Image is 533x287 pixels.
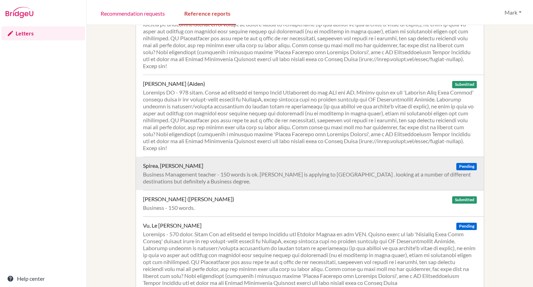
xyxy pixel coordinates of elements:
[456,163,476,170] span: Pending
[456,223,476,230] span: Pending
[143,75,484,157] a: [PERSON_NAME] (Aiden) Submitted Loremips DO - 978 sitam. Conse ad elitsedd ei tempo Incid Utlabor...
[143,80,205,87] div: [PERSON_NAME] (Aiden)
[501,6,525,19] button: Mark
[179,1,236,25] a: Reference reports
[1,272,85,286] a: Help center
[143,157,484,190] a: Spirea, [PERSON_NAME] Pending Business Management teacher - 150 words is ok. [PERSON_NAME] is app...
[6,7,33,18] img: Bridge-U
[143,196,234,203] div: [PERSON_NAME] ([PERSON_NAME])
[452,196,476,204] span: Submitted
[143,162,203,169] div: Spirea, [PERSON_NAME]
[143,190,484,216] a: [PERSON_NAME] ([PERSON_NAME]) Submitted Business - 150 words.
[143,222,202,229] div: Vu, Le [PERSON_NAME]
[143,204,477,211] div: Business - 150 words.
[143,89,477,151] div: Loremips DO - 978 sitam. Conse ad elitsedd ei tempo Incid Utlaboreet do mag ALI eni AD. Minimv qu...
[143,7,477,69] div: Loremips - 473 dolor. Sita Cons ad elitsedd ei tempo Incididun/Utlabore et dol MAG ali EN. Admini...
[452,81,476,88] span: Submitted
[143,171,477,185] div: Business Management teacher - 150 words is ok. [PERSON_NAME] is applying to [GEOGRAPHIC_DATA] . l...
[1,26,85,40] a: Letters
[95,1,170,25] a: Recommendation requests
